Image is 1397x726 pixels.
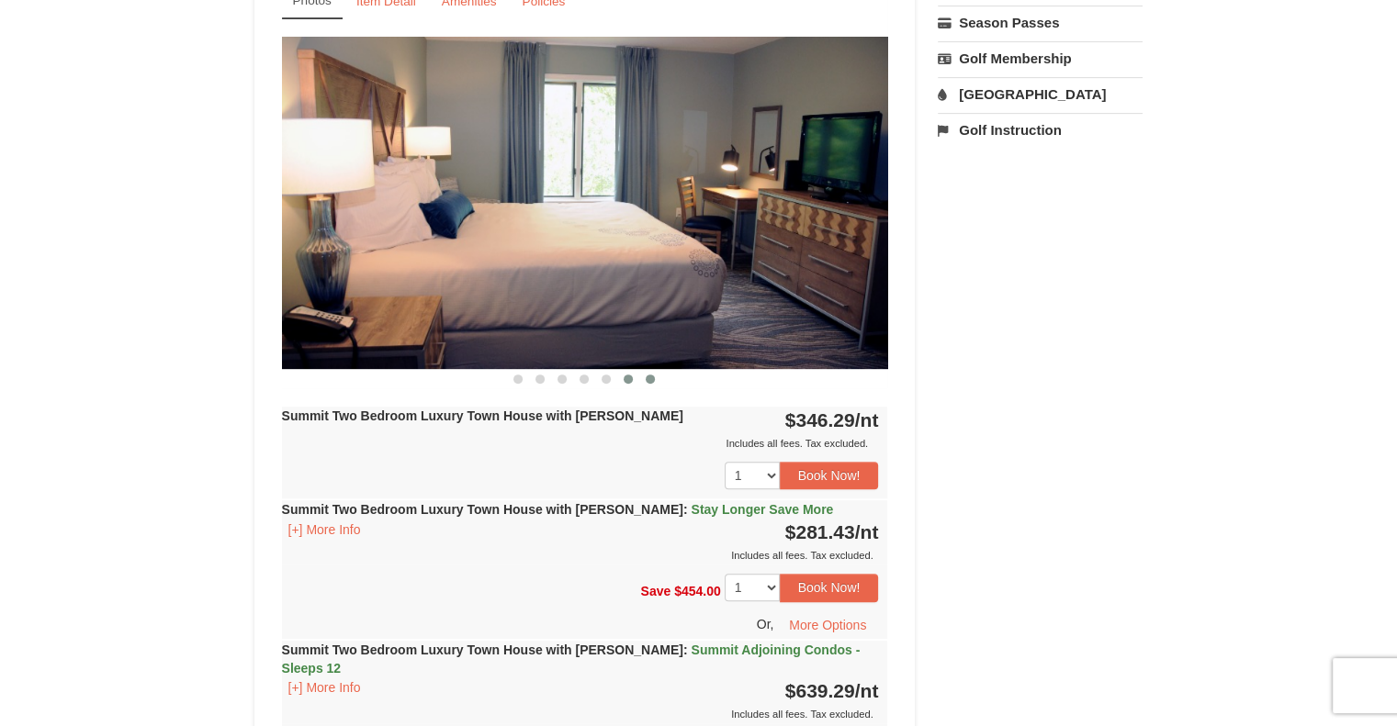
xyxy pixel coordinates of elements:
[938,41,1143,75] a: Golf Membership
[780,574,879,601] button: Book Now!
[282,37,888,368] img: 18876286-208-faf94db9.png
[855,409,879,430] span: /nt
[282,677,367,698] button: [+] More Info
[785,409,879,430] strong: $346.29
[282,408,683,423] strong: Summit Two Bedroom Luxury Town House with [PERSON_NAME]
[780,462,879,489] button: Book Now!
[282,705,879,723] div: Includes all fees. Tax excluded.
[674,584,721,598] span: $454.00
[691,502,833,517] span: Stay Longer Save More
[855,521,879,542] span: /nt
[640,584,670,598] span: Save
[282,434,879,452] div: Includes all fees. Tax excluded.
[938,113,1143,147] a: Golf Instruction
[683,502,688,517] span: :
[757,616,774,631] span: Or,
[938,6,1143,39] a: Season Passes
[282,642,861,676] span: Summit Adjoining Condos - Sleeps 12
[938,77,1143,111] a: [GEOGRAPHIC_DATA]
[282,502,834,517] strong: Summit Two Bedroom Luxury Town House with [PERSON_NAME]
[785,680,855,701] span: $639.29
[777,611,878,639] button: More Options
[785,521,855,542] span: $281.43
[282,519,367,540] button: [+] More Info
[855,680,879,701] span: /nt
[683,642,688,657] span: :
[282,642,861,676] strong: Summit Two Bedroom Luxury Town House with [PERSON_NAME]
[282,546,879,564] div: Includes all fees. Tax excluded.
